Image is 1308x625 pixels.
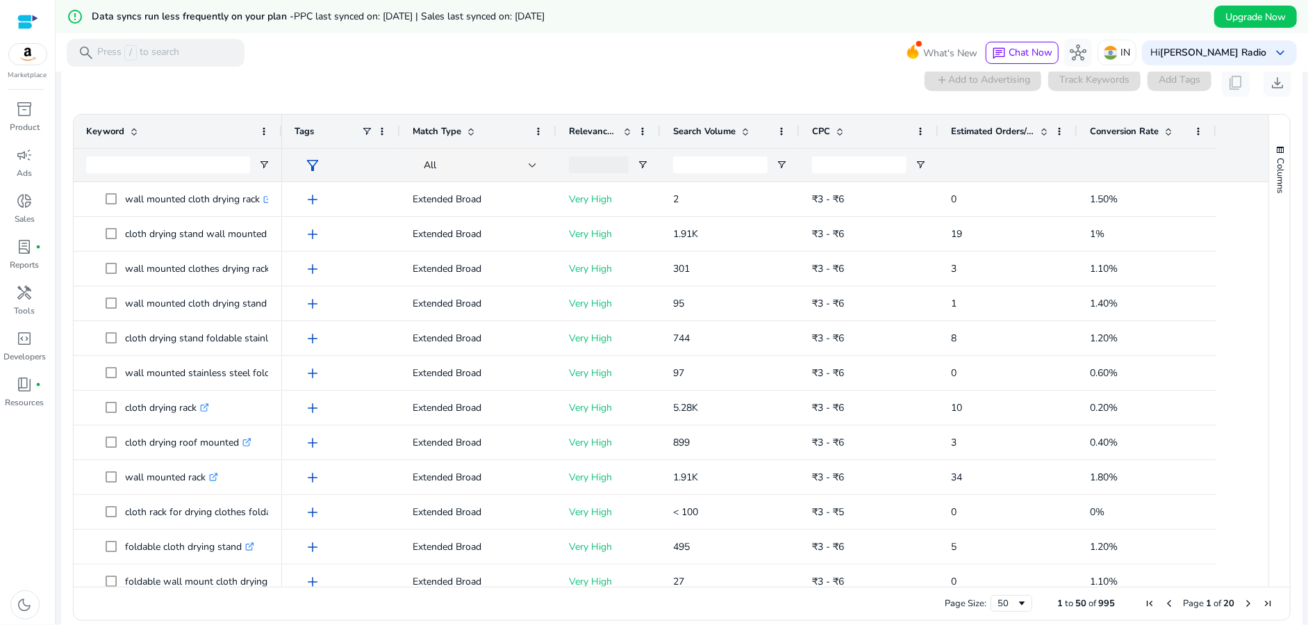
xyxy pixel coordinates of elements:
p: cloth drying stand foldable stainless steel wall mounted [125,324,382,352]
p: Extended Broad [413,428,544,457]
p: Extended Broad [413,498,544,526]
p: Very High [569,463,648,492]
img: amazon.svg [9,44,47,65]
p: Very High [569,324,648,352]
span: Upgrade Now [1225,10,1286,24]
span: 0% [1090,505,1104,519]
p: Hi [1150,48,1266,58]
span: 744 [673,332,690,345]
span: search [78,44,94,61]
span: handyman [17,284,33,301]
p: Extended Broad [413,220,544,248]
p: Extended Broad [413,289,544,318]
span: ₹3 - ₹6 [812,332,844,345]
p: cloth drying stand wall mounted [125,220,279,248]
span: chat [992,47,1006,60]
p: Developers [3,350,46,363]
span: 0.40% [1090,436,1118,449]
p: foldable wall mount cloth drying stand [125,567,307,596]
span: 0 [951,505,957,519]
p: Extended Broad [413,324,544,352]
span: donut_small [17,193,33,209]
span: add [304,261,321,277]
span: of [1088,597,1096,610]
span: download [1269,74,1286,91]
div: 50 [997,597,1016,610]
span: add [304,504,321,521]
button: Open Filter Menu [637,159,648,170]
span: 1.10% [1090,575,1118,588]
p: wall mounted clothes drying rack [125,254,282,283]
p: Extended Broad [413,533,544,561]
span: 50 [1075,597,1086,610]
p: Extended Broad [413,359,544,387]
p: Extended Broad [413,463,544,492]
span: 5.28K [673,401,698,414]
span: ₹3 - ₹6 [812,575,844,588]
span: 495 [673,540,690,553]
span: 97 [673,366,684,380]
p: Press to search [97,45,179,60]
span: 1.10% [1090,262,1118,275]
p: Marketplace [8,70,47,81]
p: Reports [10,259,40,271]
span: to [1065,597,1073,610]
span: of [1214,597,1221,610]
span: 1 [1206,597,1211,610]
span: add [304,435,321,451]
p: wall mounted stainless steel folding cloth drying rack [125,359,370,387]
span: 1.50% [1090,193,1118,206]
span: lab_profile [17,238,33,255]
p: Very High [569,359,648,387]
button: Open Filter Menu [915,159,926,170]
span: ₹3 - ₹6 [812,262,844,275]
span: 0.60% [1090,366,1118,380]
span: ₹3 - ₹6 [812,366,844,380]
span: add [304,191,321,208]
div: Previous Page [1164,598,1175,609]
p: Tools [15,305,35,317]
span: 5 [951,540,957,553]
span: PPC last synced on: [DATE] | Sales last synced on: [DATE] [294,10,545,23]
p: cloth drying roof mounted [125,428,251,457]
span: 27 [673,575,684,588]
span: Relevance Score [569,125,618,138]
span: Tags [295,125,314,138]
p: wall mounted cloth drying rack [125,185,272,213]
span: add [304,295,321,312]
span: 34 [951,471,962,484]
button: Upgrade Now [1214,6,1297,28]
span: ₹3 - ₹5 [812,505,844,519]
span: 1 [1057,597,1063,610]
span: 95 [673,297,684,310]
span: fiber_manual_record [36,382,42,387]
input: CPC Filter Input [812,156,907,173]
span: hub [1070,44,1086,61]
p: Very High [569,254,648,283]
p: Extended Broad [413,254,544,283]
span: 1.80% [1090,471,1118,484]
span: Page [1183,597,1204,610]
span: add [304,539,321,555]
div: Last Page [1262,598,1273,609]
span: Chat Now [1009,46,1052,59]
span: Search Volume [673,125,736,138]
p: cloth drying rack [125,393,209,422]
span: add [304,400,321,416]
span: 10 [951,401,962,414]
span: add [304,469,321,486]
span: CPC [812,125,830,138]
span: 19 [951,227,962,241]
span: add [304,574,321,590]
div: Page Size [991,595,1032,612]
h5: Data syncs run less frequently on your plan - [92,11,545,23]
div: Page Size: [945,597,986,610]
span: 3 [951,436,957,449]
span: 1.20% [1090,540,1118,553]
p: Product [10,121,40,133]
span: ₹3 - ₹6 [812,471,844,484]
span: add [304,330,321,347]
p: Very High [569,185,648,213]
p: Sales [15,213,35,225]
p: Very High [569,393,648,422]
